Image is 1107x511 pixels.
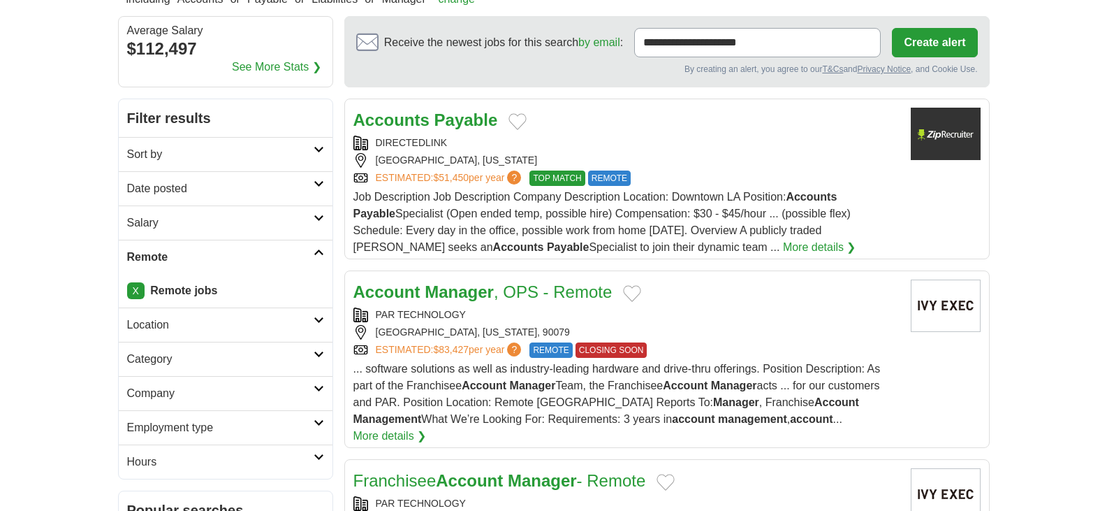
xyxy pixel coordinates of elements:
strong: Account [663,380,708,391]
a: Sort by [119,137,332,171]
h2: Date posted [127,180,314,197]
strong: Account [436,471,503,490]
div: DIRECTEDLINK [353,136,900,150]
div: [GEOGRAPHIC_DATA], [US_STATE] [353,153,900,168]
a: More details ❯ [353,428,427,445]
div: $112,497 [127,36,324,62]
a: Employment type [119,410,332,445]
strong: Manager [711,380,757,391]
span: ? [507,171,521,185]
a: Location [119,308,332,342]
a: X [127,282,145,299]
h2: Employment type [127,419,314,436]
span: ? [507,343,521,357]
h2: Location [127,317,314,333]
img: Company logo [911,280,981,332]
strong: Payable [547,241,589,253]
h2: Salary [127,215,314,231]
a: Privacy Notice [857,64,911,74]
div: [GEOGRAPHIC_DATA], [US_STATE], 90079 [353,325,900,340]
a: Category [119,342,332,376]
a: by email [578,36,620,48]
a: ESTIMATED:$51,450per year? [376,171,525,186]
strong: Accounts [353,110,430,129]
a: Salary [119,206,332,240]
strong: Remote jobs [150,285,217,296]
strong: Accounts [786,191,837,203]
a: ESTIMATED:$83,427per year? [376,343,525,358]
div: Average Salary [127,25,324,36]
strong: account [672,413,714,425]
strong: account [790,413,833,425]
a: Remote [119,240,332,274]
strong: Account [814,396,859,408]
strong: Payable [353,208,395,219]
a: Account Manager, OPS - Remote [353,282,613,301]
strong: Payable [434,110,498,129]
div: PAR TECHNOLOGY [353,308,900,322]
h2: Company [127,385,314,402]
span: Job Description Job Description Company Description Location: Downtown LA Position: Specialist (O... [353,191,851,253]
h2: Filter results [119,99,332,137]
span: CLOSING SOON [576,343,647,358]
span: Receive the newest jobs for this search : [384,34,623,51]
button: Create alert [892,28,977,57]
span: REMOTE [529,343,572,358]
h2: Category [127,351,314,368]
a: More details ❯ [783,239,856,256]
span: TOP MATCH [529,171,585,186]
strong: Manager [510,380,556,391]
button: Add to favorite jobs [508,113,527,130]
strong: Management [353,413,422,425]
a: Accounts Payable [353,110,498,129]
h2: Sort by [127,146,314,163]
span: REMOTE [588,171,631,186]
strong: Manager [425,282,494,301]
strong: Accounts [493,241,544,253]
strong: Manager [508,471,577,490]
button: Add to favorite jobs [657,474,675,491]
a: T&Cs [822,64,843,74]
button: Add to favorite jobs [623,285,641,302]
strong: Account [353,282,420,301]
img: Company logo [911,108,981,160]
h2: Hours [127,454,314,470]
strong: management [718,413,787,425]
h2: Remote [127,249,314,266]
span: ... software solutions as well as industry-leading hardware and drive-thru offerings. Position De... [353,363,881,425]
strong: Account [462,380,506,391]
a: Company [119,376,332,410]
strong: Manager [713,396,759,408]
span: $51,450 [433,172,469,183]
div: PAR TECHNOLOGY [353,496,900,511]
a: FranchiseeAccount Manager- Remote [353,471,646,490]
a: Hours [119,445,332,479]
a: Date posted [119,171,332,206]
div: By creating an alert, you agree to our and , and Cookie Use. [356,63,978,75]
a: See More Stats ❯ [232,59,321,75]
span: $83,427 [433,344,469,355]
